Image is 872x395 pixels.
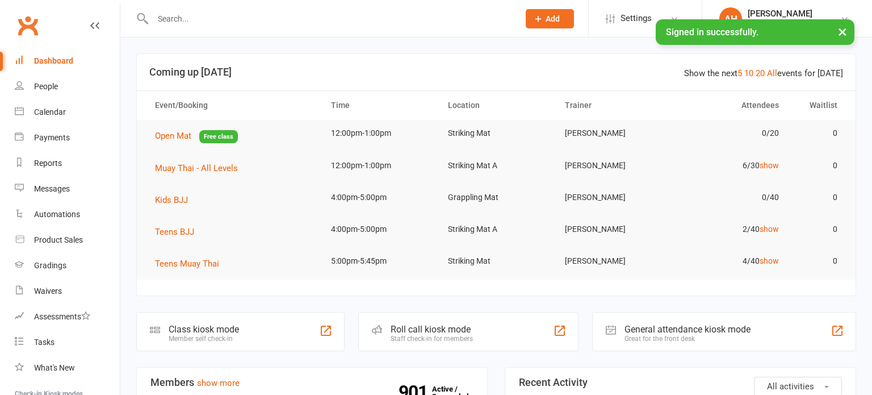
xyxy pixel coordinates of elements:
a: Product Sales [15,227,120,253]
div: Member self check-in [169,335,239,343]
button: Teens BJJ [155,225,202,239]
button: Open MatFree class [155,129,238,143]
a: Waivers [15,278,120,304]
div: What's New [34,363,75,372]
button: Teens Muay Thai [155,257,227,271]
h3: Recent Activity [519,377,842,388]
a: Messages [15,176,120,202]
td: Striking Mat [438,120,555,147]
td: 0 [789,216,848,243]
td: 12:00pm-1:00pm [321,120,438,147]
td: [PERSON_NAME] [555,152,672,179]
div: People [34,82,58,91]
div: Product Sales [34,235,83,244]
td: Striking Mat A [438,152,555,179]
div: Great for the front desk [624,335,751,343]
td: 4/40 [672,248,789,275]
th: Trainer [555,91,672,120]
a: Clubworx [14,11,42,40]
span: Muay Thai - All Levels [155,163,238,173]
div: Automations [34,210,80,219]
button: Kids BJJ [155,193,196,207]
td: 0/20 [672,120,789,147]
td: [PERSON_NAME] [555,120,672,147]
td: [PERSON_NAME] [555,184,672,211]
th: Location [438,91,555,120]
div: Assessments [34,312,90,321]
span: Teens Muay Thai [155,259,219,269]
td: 0 [789,152,848,179]
button: Muay Thai - All Levels [155,161,246,175]
a: 10 [744,68,753,78]
div: Dashboard [34,56,73,65]
td: Striking Mat A [438,216,555,243]
td: [PERSON_NAME] [555,216,672,243]
td: 4:00pm-5:00pm [321,184,438,211]
th: Waitlist [789,91,848,120]
td: 0 [789,120,848,147]
button: × [832,19,853,44]
td: [PERSON_NAME] [555,248,672,275]
span: Teens BJJ [155,227,194,237]
span: Add [546,14,560,23]
td: 0 [789,248,848,275]
td: 0/40 [672,184,789,211]
td: 4:00pm-5:00pm [321,216,438,243]
th: Attendees [672,91,789,120]
div: [PERSON_NAME] [748,9,828,19]
div: General attendance kiosk mode [624,324,751,335]
div: AH [719,7,742,30]
a: Automations [15,202,120,227]
input: Search... [149,11,511,27]
h3: Members [150,377,473,388]
td: Striking Mat [438,248,555,275]
th: Time [321,91,438,120]
td: 2/40 [672,216,789,243]
a: People [15,74,120,99]
a: show [760,224,779,234]
a: Reports [15,151,120,176]
a: Calendar [15,99,120,125]
a: Assessments [15,304,120,330]
div: Roll call kiosk mode [391,324,473,335]
div: Calendar [34,107,66,117]
span: Free class [199,130,238,143]
div: Gradings [34,261,66,270]
h3: Coming up [DATE] [149,66,843,78]
div: Waivers [34,286,62,296]
span: Settings [621,6,652,31]
span: Signed in successfully. [666,27,758,38]
a: 20 [756,68,765,78]
div: Movement Martial arts [748,19,828,29]
a: Gradings [15,253,120,278]
div: Tasks [34,338,54,347]
td: 12:00pm-1:00pm [321,152,438,179]
a: Dashboard [15,48,120,74]
div: Messages [34,184,70,193]
td: 6/30 [672,152,789,179]
td: 5:00pm-5:45pm [321,248,438,275]
a: show [760,161,779,170]
th: Event/Booking [145,91,321,120]
a: Tasks [15,330,120,355]
div: Reports [34,159,62,168]
button: Add [526,9,574,28]
a: show more [197,378,240,388]
a: 5 [737,68,742,78]
div: Show the next events for [DATE] [684,66,843,80]
span: Open Mat [155,131,191,141]
a: All [767,68,777,78]
span: All activities [767,381,814,392]
div: Class kiosk mode [169,324,239,335]
a: Payments [15,125,120,151]
div: Payments [34,133,70,142]
a: show [760,256,779,265]
div: Staff check-in for members [391,335,473,343]
td: Grappling Mat [438,184,555,211]
span: Kids BJJ [155,195,188,205]
a: What's New [15,355,120,381]
td: 0 [789,184,848,211]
